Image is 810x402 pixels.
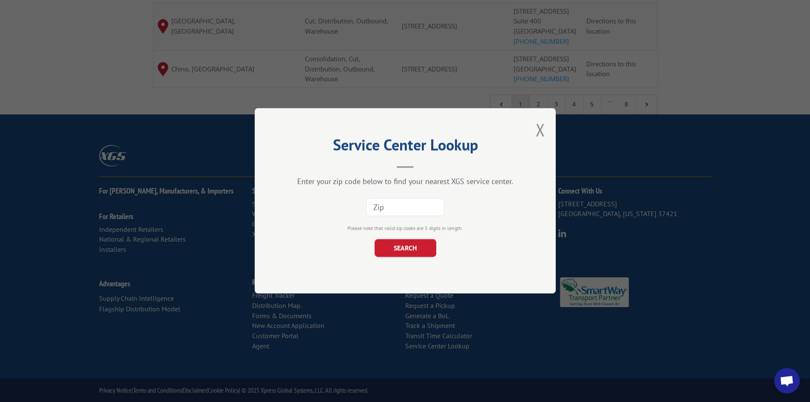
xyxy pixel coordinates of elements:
div: Enter your zip code below to find your nearest XGS service center. [297,177,513,187]
div: Open chat [774,368,800,393]
h2: Service Center Lookup [297,139,513,155]
input: Zip [366,199,444,217]
div: Please note that valid zip codes are 5 digits in length. [297,225,513,233]
button: SEARCH [374,239,436,257]
button: Close modal [536,119,545,141]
